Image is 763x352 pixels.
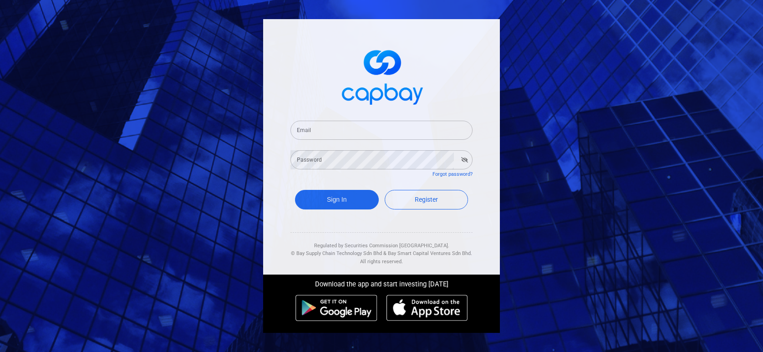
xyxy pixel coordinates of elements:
div: Regulated by Securities Commission [GEOGRAPHIC_DATA]. & All rights reserved. [290,233,473,266]
div: Download the app and start investing [DATE] [256,275,507,290]
button: Sign In [295,190,379,209]
img: logo [336,42,427,110]
span: Register [415,196,438,203]
img: android [295,295,377,321]
span: © Bay Supply Chain Technology Sdn Bhd [291,250,382,256]
a: Register [385,190,468,209]
img: ios [387,295,468,321]
span: Bay Smart Capital Ventures Sdn Bhd. [388,250,472,256]
a: Forgot password? [432,171,473,177]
